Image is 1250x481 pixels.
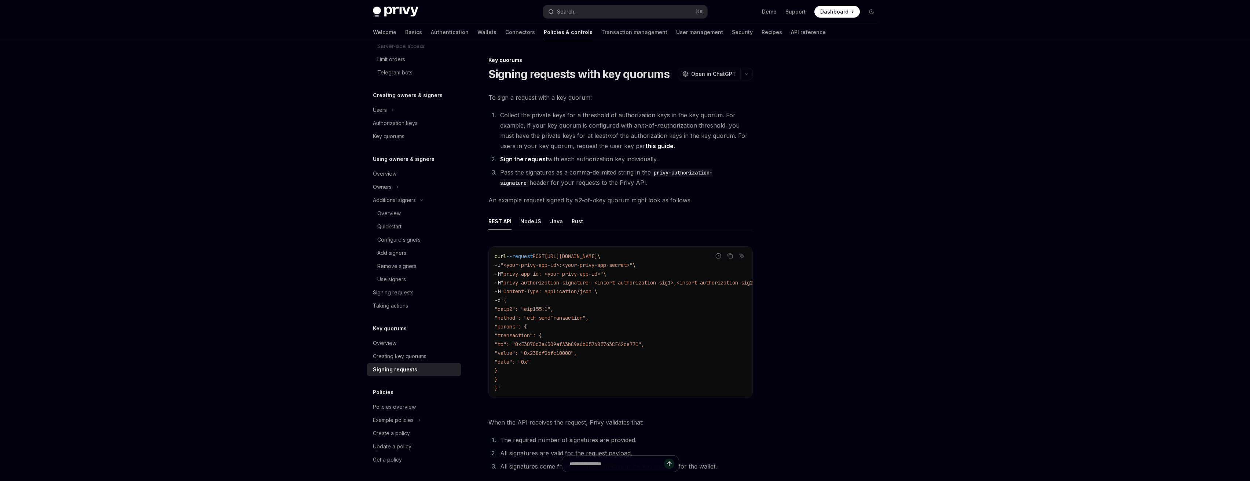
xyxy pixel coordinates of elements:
[367,337,461,350] a: Overview
[373,183,392,191] div: Owners
[641,122,646,129] em: m
[495,341,644,348] span: "to": "0xE3070d3e4309afA3bC9a6b057685743CF42da77C",
[373,403,416,411] div: Policies overview
[373,155,435,164] h5: Using owners & signers
[633,262,635,268] span: \
[495,359,530,365] span: "data": "0x"
[664,459,674,469] button: Send message
[431,23,469,41] a: Authentication
[373,196,416,205] div: Additional signers
[373,455,402,464] div: Get a policy
[501,262,633,268] span: "<your-privy-app-id>:<your-privy-app-secret>"
[367,286,461,299] a: Signing requests
[498,435,753,445] li: The required number of signatures are provided.
[373,365,417,374] div: Signing requests
[377,235,421,244] div: Configure signers
[367,260,461,273] a: Remove signers
[501,297,506,304] span: '{
[594,288,597,295] span: \
[405,23,422,41] a: Basics
[367,363,461,376] a: Signing requests
[367,117,461,130] a: Authorization keys
[676,23,723,41] a: User management
[367,220,461,233] a: Quickstart
[645,142,674,150] a: this guide
[373,429,410,438] div: Create a policy
[506,253,533,260] span: --request
[488,56,753,64] div: Key quorums
[367,207,461,220] a: Overview
[500,155,548,163] a: Sign the request
[477,23,496,41] a: Wallets
[373,169,396,178] div: Overview
[714,251,723,261] button: Report incorrect code
[550,213,563,230] div: Java
[495,297,501,304] span: -d
[367,350,461,363] a: Creating key quorums
[367,400,461,414] a: Policies overview
[544,23,593,41] a: Policies & controls
[495,376,498,383] span: }
[501,271,603,277] span: "privy-app-id: <your-privy-app-id>"
[373,288,414,297] div: Signing requests
[791,23,826,41] a: API reference
[495,323,527,330] span: "params": {
[377,209,401,218] div: Overview
[603,271,606,277] span: \
[495,271,501,277] span: -H
[495,315,589,321] span: "method": "eth_sendTransaction",
[495,306,553,312] span: "caip2": "eip155:1",
[814,6,860,18] a: Dashboard
[373,442,411,451] div: Update a policy
[373,388,393,397] h5: Policies
[488,213,512,230] div: REST API
[373,91,443,100] h5: Creating owners & signers
[498,154,753,164] li: with each authorization key individually.
[367,246,461,260] a: Add signers
[373,106,387,114] div: Users
[495,262,501,268] span: -u
[377,55,405,64] div: Limit orders
[601,23,667,41] a: Transaction management
[495,367,498,374] span: }
[785,8,806,15] a: Support
[695,9,703,15] span: ⌘ K
[367,273,461,286] a: Use signers
[545,253,597,260] span: [URL][DOMAIN_NAME]
[367,103,461,117] button: Toggle Users section
[373,339,396,348] div: Overview
[725,251,735,261] button: Copy the contents from the code block
[373,119,418,128] div: Authorization keys
[495,350,577,356] span: "value": "0x2386f26fc10000",
[557,7,578,16] div: Search...
[373,352,426,361] div: Creating key quorums
[373,416,414,425] div: Example policies
[367,299,461,312] a: Taking actions
[498,167,753,188] li: Pass the signatures as a comma-delimited string in the header for your requests to the Privy API.
[498,110,753,151] li: Collect the private keys for a threshold of authorization keys in the key quorum. For example, if...
[377,222,402,231] div: Quickstart
[367,167,461,180] a: Overview
[762,23,782,41] a: Recipes
[367,440,461,453] a: Update a policy
[367,414,461,427] button: Toggle Example policies section
[520,213,541,230] div: NodeJS
[488,92,753,103] span: To sign a request with a key quorum:
[762,8,777,15] a: Demo
[377,275,406,284] div: Use signers
[495,332,542,339] span: "transaction": {
[367,53,461,66] a: Limit orders
[367,453,461,466] a: Get a policy
[737,251,747,261] button: Ask AI
[377,262,417,271] div: Remove signers
[597,253,600,260] span: \
[501,288,594,295] span: 'Content-Type: application/json'
[377,249,406,257] div: Add signers
[593,197,596,204] em: n
[820,8,848,15] span: Dashboard
[373,132,404,141] div: Key quorums
[495,279,501,286] span: -H
[373,324,407,333] h5: Key quorums
[569,456,664,472] input: Ask a question...
[607,132,612,139] em: m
